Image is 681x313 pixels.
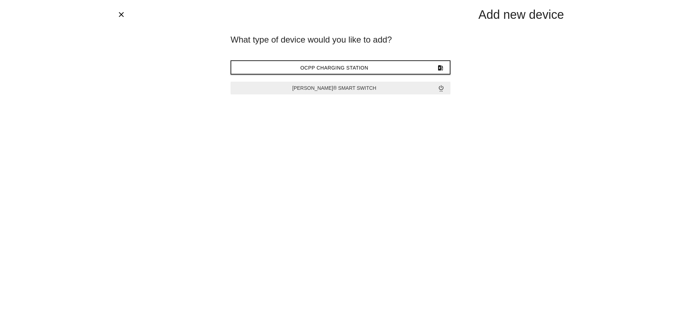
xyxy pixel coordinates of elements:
[117,10,126,19] i: close
[478,8,564,21] span: Add new device
[292,85,376,91] span: [PERSON_NAME]® Smart Switch
[231,33,450,46] div: What type of device would you like to add?
[438,82,445,94] i: settings_power
[231,82,450,94] button: [PERSON_NAME]® Smart Switchsettings_power
[231,60,450,75] button: OCPP Charging Stationev_station
[437,61,444,75] i: ev_station
[300,65,369,71] span: OCPP Charging Station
